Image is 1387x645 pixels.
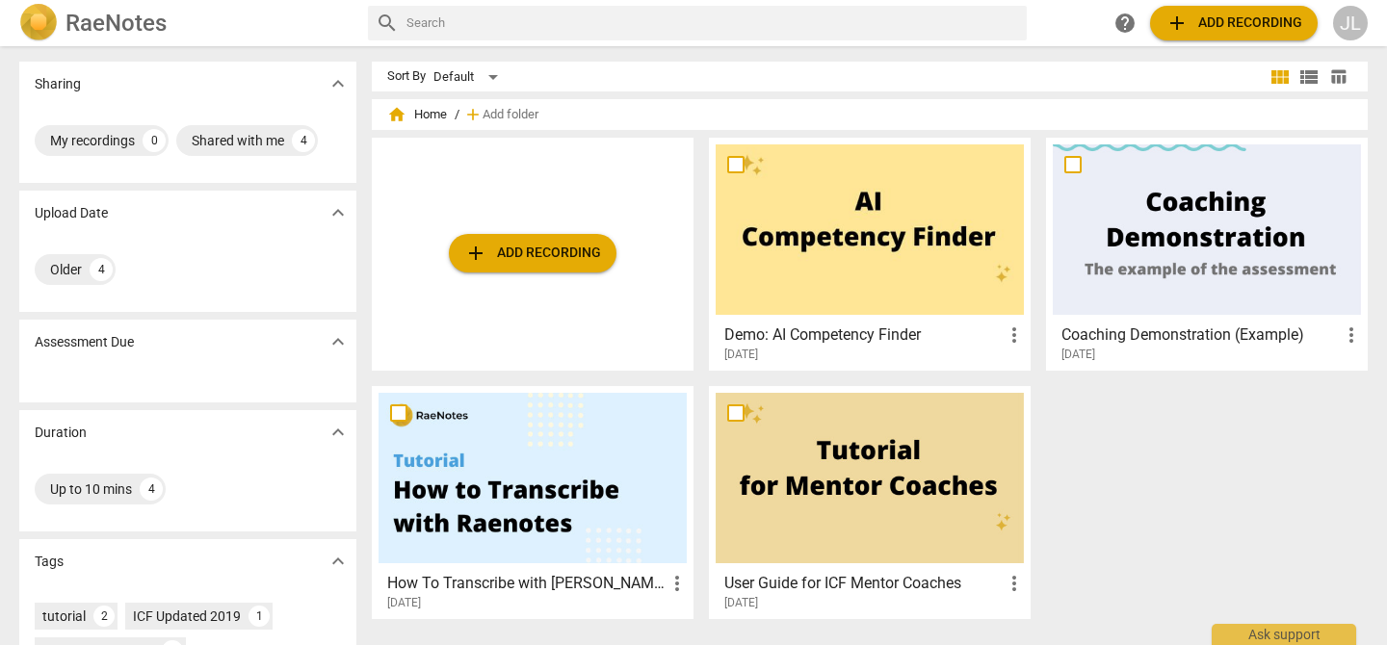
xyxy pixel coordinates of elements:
[143,129,166,152] div: 0
[1165,12,1189,35] span: add
[35,552,64,572] p: Tags
[1295,63,1323,91] button: List view
[1165,12,1302,35] span: Add recording
[324,418,353,447] button: Show more
[50,260,82,279] div: Older
[327,550,350,573] span: expand_more
[455,108,459,122] span: /
[379,393,687,610] a: How To Transcribe with [PERSON_NAME][DATE]
[376,12,399,35] span: search
[90,258,113,281] div: 4
[724,347,758,363] span: [DATE]
[666,572,689,595] span: more_vert
[433,62,505,92] div: Default
[50,131,135,150] div: My recordings
[35,423,87,443] p: Duration
[324,198,353,227] button: Show more
[1266,63,1295,91] button: Tile view
[42,606,86,626] div: tutorial
[324,327,353,356] button: Show more
[1150,6,1318,40] button: Upload
[35,74,81,94] p: Sharing
[724,595,758,611] span: [DATE]
[387,572,666,595] h3: How To Transcribe with RaeNotes
[35,203,108,223] p: Upload Date
[1340,323,1363,347] span: more_vert
[249,606,270,627] div: 1
[1329,67,1348,86] span: table_chart
[1003,572,1026,595] span: more_vert
[1297,65,1321,89] span: view_list
[133,606,241,626] div: ICF Updated 2019
[93,606,115,627] div: 2
[19,4,58,42] img: Logo
[1061,347,1095,363] span: [DATE]
[406,8,1019,39] input: Search
[324,69,353,98] button: Show more
[1323,63,1352,91] button: Table view
[1333,6,1368,40] button: JL
[1212,624,1356,645] div: Ask support
[327,201,350,224] span: expand_more
[724,572,1003,595] h3: User Guide for ICF Mentor Coaches
[1108,6,1142,40] a: Help
[387,105,447,124] span: Home
[327,330,350,353] span: expand_more
[1053,144,1361,362] a: Coaching Demonstration (Example)[DATE]
[464,242,487,265] span: add
[324,547,353,576] button: Show more
[292,129,315,152] div: 4
[19,4,353,42] a: LogoRaeNotes
[464,242,601,265] span: Add recording
[449,234,616,272] button: Upload
[192,131,284,150] div: Shared with me
[140,477,163,501] div: 4
[716,144,1024,362] a: Demo: AI Competency Finder[DATE]
[463,105,483,124] span: add
[1269,65,1292,89] span: view_module
[327,72,350,95] span: expand_more
[327,421,350,444] span: expand_more
[483,108,538,122] span: Add folder
[50,479,132,499] div: Up to 10 mins
[65,10,167,37] h2: RaeNotes
[716,393,1024,610] a: User Guide for ICF Mentor Coaches[DATE]
[1061,323,1340,347] h3: Coaching Demonstration (Example)
[387,105,406,124] span: home
[387,69,426,84] div: Sort By
[387,595,421,611] span: [DATE]
[35,332,134,352] p: Assessment Due
[724,323,1003,347] h3: Demo: AI Competency Finder
[1113,12,1137,35] span: help
[1003,323,1026,347] span: more_vert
